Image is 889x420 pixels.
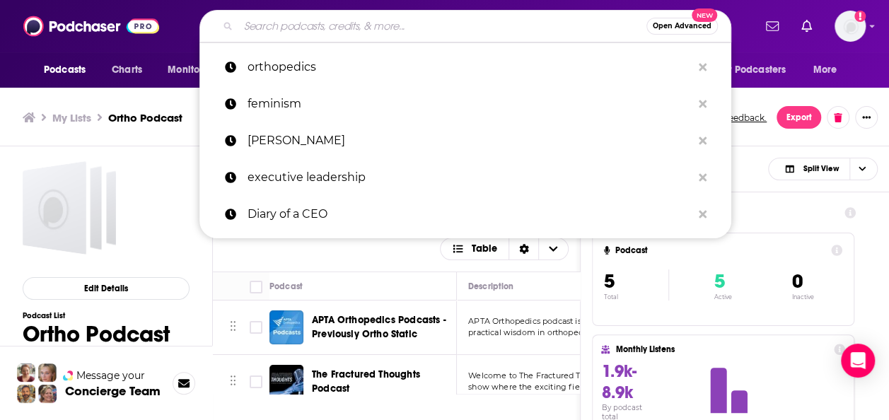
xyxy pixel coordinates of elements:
[760,14,784,38] a: Show notifications dropdown
[34,57,104,83] button: open menu
[835,11,866,42] button: Show profile menu
[601,361,636,403] span: 1.9k-8.9k
[813,60,837,80] span: More
[17,363,35,382] img: Sydney Profile
[509,238,538,259] div: Sort Direction
[38,385,57,403] img: Barbara Profile
[768,158,878,180] button: Choose View
[653,23,711,30] span: Open Advanced
[791,293,813,301] p: Inactive
[76,368,145,383] span: Message your
[312,368,452,396] a: The Fractured Thoughts Podcast
[248,122,692,159] p: jerry seinfeld
[615,344,827,354] h4: Monthly Listens
[604,293,668,301] p: Total
[468,382,670,392] span: show where the exciting field of orthopedics meet
[23,277,190,300] button: Edit Details
[615,245,825,255] h4: Podcast
[698,112,771,124] button: Send feedback.
[248,86,692,122] p: feminism
[604,269,615,293] span: 5
[269,365,303,399] img: The Fractured Thoughts Podcast
[199,49,731,86] a: orthopedics
[854,11,866,22] svg: Add a profile image
[199,86,731,122] a: feminism
[468,316,666,326] span: APTA Orthopedics podcast is your go-to source for
[238,15,646,37] input: Search podcasts, credits, & more...
[312,313,452,342] a: APTA Orthopedics Podcasts - Previously Ortho Static
[312,368,420,395] span: The Fractured Thoughts Podcast
[714,269,725,293] span: 5
[472,244,497,254] span: Table
[692,8,717,22] span: New
[228,371,238,392] button: Move
[23,311,170,320] h3: Podcast List
[646,18,718,35] button: Open AdvancedNew
[803,57,855,83] button: open menu
[835,11,866,42] img: User Profile
[23,13,159,40] img: Podchaser - Follow, Share and Rate Podcasts
[248,49,692,86] p: orthopedics
[23,161,116,255] a: Ortho Podcast
[835,11,866,42] span: Logged in as AlexMerceron
[38,363,57,382] img: Jules Profile
[718,60,786,80] span: For Podcasters
[269,278,303,295] div: Podcast
[248,196,692,233] p: Diary of a CEO
[52,111,91,124] a: My Lists
[199,196,731,233] a: Diary of a CEO
[158,57,236,83] button: open menu
[248,159,692,196] p: executive leadership
[199,159,731,196] a: executive leadership
[796,14,818,38] a: Show notifications dropdown
[440,238,569,260] button: Choose View
[312,314,446,340] span: APTA Orthopedics Podcasts - Previously Ortho Static
[23,320,170,348] h1: Ortho Podcast
[44,60,86,80] span: Podcasts
[714,293,732,301] p: Active
[709,57,806,83] button: open menu
[108,111,182,124] h3: Ortho Podcast
[228,317,238,338] button: Move
[17,385,35,403] img: Jon Profile
[112,60,142,80] span: Charts
[269,310,303,344] img: APTA Orthopedics Podcasts - Previously Ortho Static
[791,269,802,293] span: 0
[199,122,731,159] a: [PERSON_NAME]
[803,165,838,173] span: Split View
[103,57,151,83] a: Charts
[468,327,664,337] span: practical wisdom in orthopedic physical therapy. J
[250,321,262,334] span: Toggle select row
[199,10,731,42] div: Search podcasts, credits, & more...
[250,375,262,388] span: Toggle select row
[855,106,878,129] button: Show More Button
[841,344,875,378] div: Open Intercom Messenger
[65,384,161,398] h3: Concierge Team
[468,371,691,380] span: Welcome to The Fractured Thoughts Podcast, a dynamic
[777,106,821,129] button: Export
[168,60,218,80] span: Monitoring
